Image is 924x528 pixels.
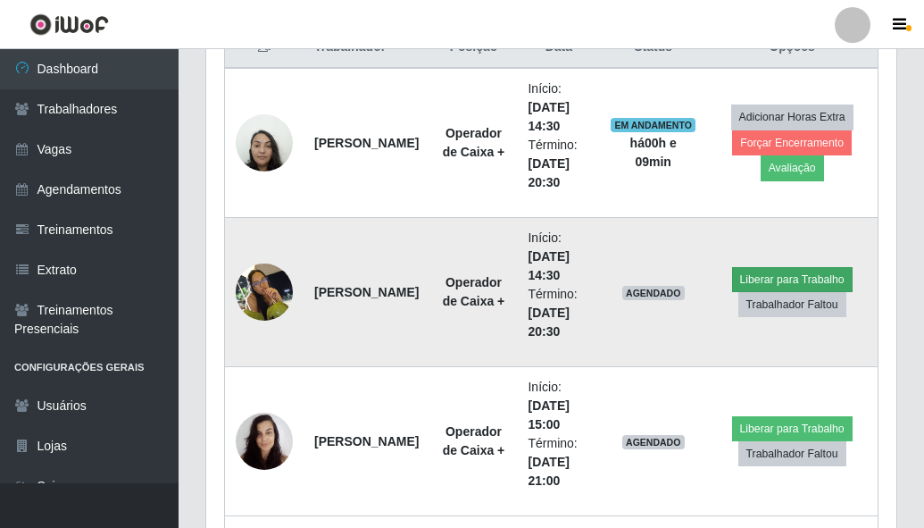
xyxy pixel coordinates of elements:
[622,286,685,300] span: AGENDADO
[732,267,853,292] button: Liberar para Trabalho
[528,285,589,341] li: Término:
[314,285,419,299] strong: [PERSON_NAME]
[738,292,846,317] button: Trabalhador Faltou
[732,416,853,441] button: Liberar para Trabalho
[314,434,419,448] strong: [PERSON_NAME]
[732,130,852,155] button: Forçar Encerramento
[738,441,846,466] button: Trabalhador Faltou
[236,105,293,180] img: 1696952889057.jpeg
[528,136,589,192] li: Término:
[528,398,569,432] time: [DATE] 15:00
[731,105,853,130] button: Adicionar Horas Extra
[630,136,677,169] strong: há 00 h e 09 min
[528,156,569,189] time: [DATE] 20:30
[314,136,419,150] strong: [PERSON_NAME]
[528,229,589,285] li: Início:
[528,455,569,488] time: [DATE] 21:00
[528,80,589,136] li: Início:
[29,13,109,36] img: CoreUI Logo
[528,100,569,133] time: [DATE] 14:30
[443,275,505,308] strong: Operador de Caixa +
[528,249,569,282] time: [DATE] 14:30
[443,126,505,159] strong: Operador de Caixa +
[236,403,293,479] img: 1678303109366.jpeg
[443,424,505,457] strong: Operador de Caixa +
[528,378,589,434] li: Início:
[236,254,293,330] img: 1743002298246.jpeg
[611,118,695,132] span: EM ANDAMENTO
[622,435,685,449] span: AGENDADO
[528,306,569,339] time: [DATE] 20:30
[528,434,589,490] li: Término:
[761,155,824,180] button: Avaliação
